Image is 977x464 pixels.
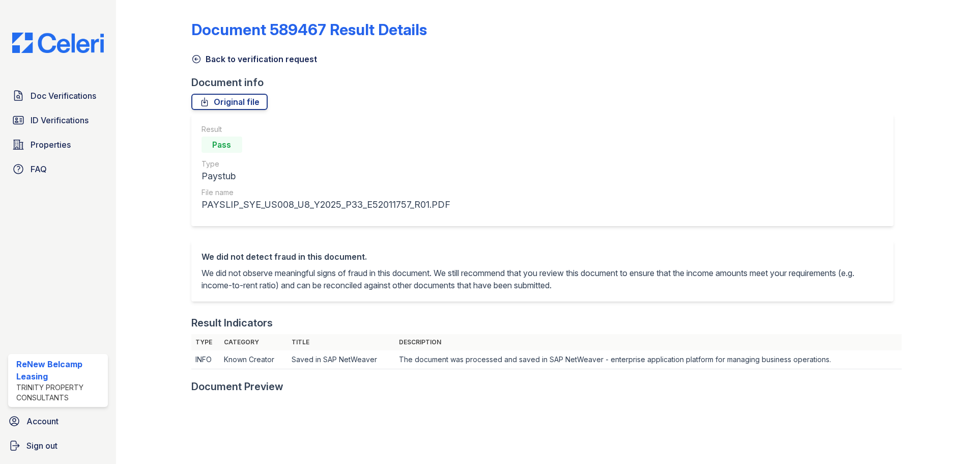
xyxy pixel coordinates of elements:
[8,110,108,130] a: ID Verifications
[220,334,287,350] th: Category
[31,114,89,126] span: ID Verifications
[8,159,108,179] a: FAQ
[202,169,450,183] div: Paystub
[16,358,104,383] div: ReNew Belcamp Leasing
[395,350,901,369] td: The document was processed and saved in SAP NetWeaver - enterprise application platform for manag...
[8,86,108,106] a: Doc Verifications
[4,33,112,53] img: CE_Logo_Blue-a8612792a0a2168367f1c8372b55b34899dd931a85d93a1a3d3e32e68fde9ad4.png
[4,435,112,456] a: Sign out
[288,350,395,369] td: Saved in SAP NetWeaver
[191,316,273,330] div: Result Indicators
[288,334,395,350] th: Title
[26,440,58,452] span: Sign out
[26,415,59,427] span: Account
[191,379,283,394] div: Document Preview
[202,198,450,212] div: PAYSLIP_SYE_US008_U8_Y2025_P33_E52011757_R01.PDF
[31,139,71,151] span: Properties
[220,350,287,369] td: Known Creator
[31,163,47,175] span: FAQ
[202,267,883,291] p: We did not observe meaningful signs of fraud in this document. We still recommend that you review...
[191,350,220,369] td: INFO
[16,383,104,403] div: Trinity Property Consultants
[191,75,902,90] div: Document info
[202,124,450,134] div: Result
[191,334,220,350] th: Type
[202,159,450,169] div: Type
[202,187,450,198] div: File name
[31,90,96,102] span: Doc Verifications
[395,334,901,350] th: Description
[202,137,242,153] div: Pass
[191,94,268,110] a: Original file
[202,251,883,263] div: We did not detect fraud in this document.
[191,53,317,65] a: Back to verification request
[4,411,112,431] a: Account
[8,134,108,155] a: Properties
[191,20,427,39] a: Document 589467 Result Details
